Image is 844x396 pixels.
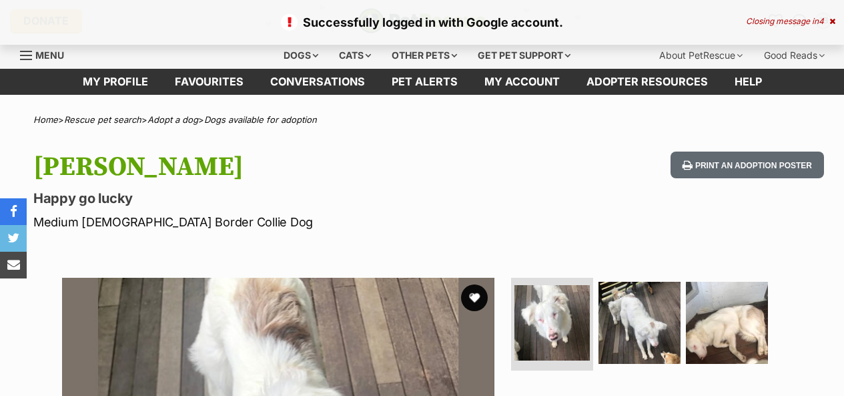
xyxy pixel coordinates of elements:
div: Good Reads [755,42,834,69]
a: Menu [20,42,73,66]
span: Menu [35,49,64,61]
div: Cats [330,42,380,69]
a: Adopter resources [573,69,721,95]
button: favourite [461,284,488,311]
a: Dogs available for adoption [204,114,317,125]
a: Home [33,114,58,125]
span: 4 [819,16,824,26]
a: Help [721,69,775,95]
a: Rescue pet search [64,114,141,125]
div: About PetRescue [650,42,752,69]
p: Medium [DEMOGRAPHIC_DATA] Border Collie Dog [33,213,516,231]
img: Photo of Luca [514,285,590,361]
div: Other pets [382,42,466,69]
img: Photo of Luca [598,282,681,364]
a: conversations [257,69,378,95]
div: Get pet support [468,42,580,69]
a: Adopt a dog [147,114,198,125]
img: Photo of Luca [686,282,768,364]
h1: [PERSON_NAME] [33,152,516,182]
div: Closing message in [746,17,835,26]
a: Favourites [161,69,257,95]
p: Successfully logged in with Google account. [13,13,831,31]
p: Happy go lucky [33,189,516,208]
a: Pet alerts [378,69,471,95]
a: My profile [69,69,161,95]
a: My account [471,69,573,95]
div: Dogs [274,42,328,69]
button: Print an adoption poster [671,152,824,179]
